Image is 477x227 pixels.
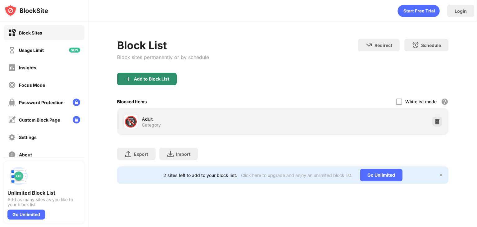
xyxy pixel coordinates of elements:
img: insights-off.svg [8,64,16,72]
img: push-block-list.svg [7,165,30,187]
div: Go Unlimited [360,169,402,181]
img: lock-menu.svg [73,116,80,123]
div: Whitelist mode [405,99,437,104]
img: time-usage-off.svg [8,46,16,54]
div: About [19,152,32,157]
div: Login [455,8,467,14]
div: Block List [117,39,209,52]
div: Export [134,151,148,157]
div: Click here to upgrade and enjoy an unlimited block list. [241,173,352,178]
img: new-icon.svg [69,48,80,53]
div: Unlimited Block List [7,190,81,196]
img: logo-blocksite.svg [4,4,48,17]
div: Add to Block List [134,76,169,81]
div: Blocked Items [117,99,147,104]
img: lock-menu.svg [73,99,80,106]
div: Settings [19,135,37,140]
div: 🔞 [124,115,137,128]
div: Import [176,151,190,157]
div: Schedule [421,43,441,48]
div: Block sites permanently or by schedule [117,54,209,60]
div: Custom Block Page [19,117,60,123]
div: Usage Limit [19,48,44,53]
img: block-on.svg [8,29,16,37]
img: settings-off.svg [8,133,16,141]
div: Adult [142,116,283,122]
div: animation [397,5,440,17]
div: Go Unlimited [7,210,45,220]
img: about-off.svg [8,151,16,159]
img: focus-off.svg [8,81,16,89]
div: Category [142,122,161,128]
div: 2 sites left to add to your block list. [163,173,237,178]
div: Password Protection [19,100,64,105]
div: Redirect [375,43,392,48]
div: Insights [19,65,36,70]
img: customize-block-page-off.svg [8,116,16,124]
div: Add as many sites as you like to your block list [7,197,81,207]
img: x-button.svg [438,173,443,178]
div: Focus Mode [19,82,45,88]
div: Block Sites [19,30,42,35]
img: password-protection-off.svg [8,99,16,106]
